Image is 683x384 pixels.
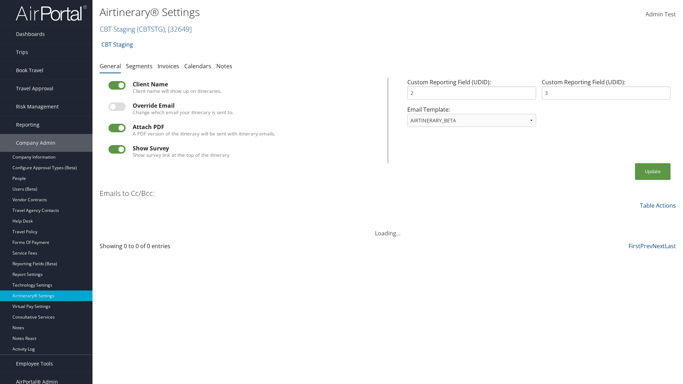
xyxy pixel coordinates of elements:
button: Update [635,163,671,180]
span: ( CBTSTG ) [137,24,165,34]
div: Email Template: [404,105,539,133]
span: Dashboards [16,25,45,43]
span: Trips [16,43,28,61]
span: Employee Tools [16,355,53,373]
span: Reporting [16,116,39,134]
div: Loading... [100,220,676,238]
img: airportal-logo.png [16,5,87,21]
span: Travel Approval [16,80,53,97]
span: Company Admin [16,134,55,152]
a: Segments [126,62,153,70]
a: Notes [216,62,232,70]
a: Table Actions [640,202,676,209]
a: General [100,62,121,70]
h3: Emails to Cc/Bcc: [100,188,155,198]
div: Showing 0 to 0 of 0 entries [100,242,239,254]
div: Attach PDF [133,124,379,130]
label: A PDF version of the itinerary will be sent with itinerary emails. [133,130,275,137]
a: Last [665,242,676,250]
div: Custom Reporting Field (UDID): [539,78,673,105]
a: Next [652,242,665,250]
div: Override Email [133,102,379,109]
a: Invoices [158,62,179,70]
a: CBT Staging [100,24,192,34]
div: Client Name [133,81,379,87]
span: Book Travel [16,62,43,79]
a: CBT Staging [101,37,133,52]
div: Show Survey [133,145,379,151]
span: Risk Management [16,98,59,116]
div: Custom Reporting Field (UDID): [404,78,539,105]
span: Admin Test [646,10,676,18]
a: Calendars [184,62,211,70]
a: Prev [640,242,652,250]
label: Show survey link at the top of the itinerary [133,151,229,159]
h1: Airtinerary® Settings [100,5,484,20]
a: First [629,242,640,250]
label: Client name will show up on itineraries. [133,87,222,95]
label: Change which email your itinerary is sent to. [133,109,234,116]
a: Admin Test [646,4,676,26]
span: , [ 32649 ] [165,24,192,34]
